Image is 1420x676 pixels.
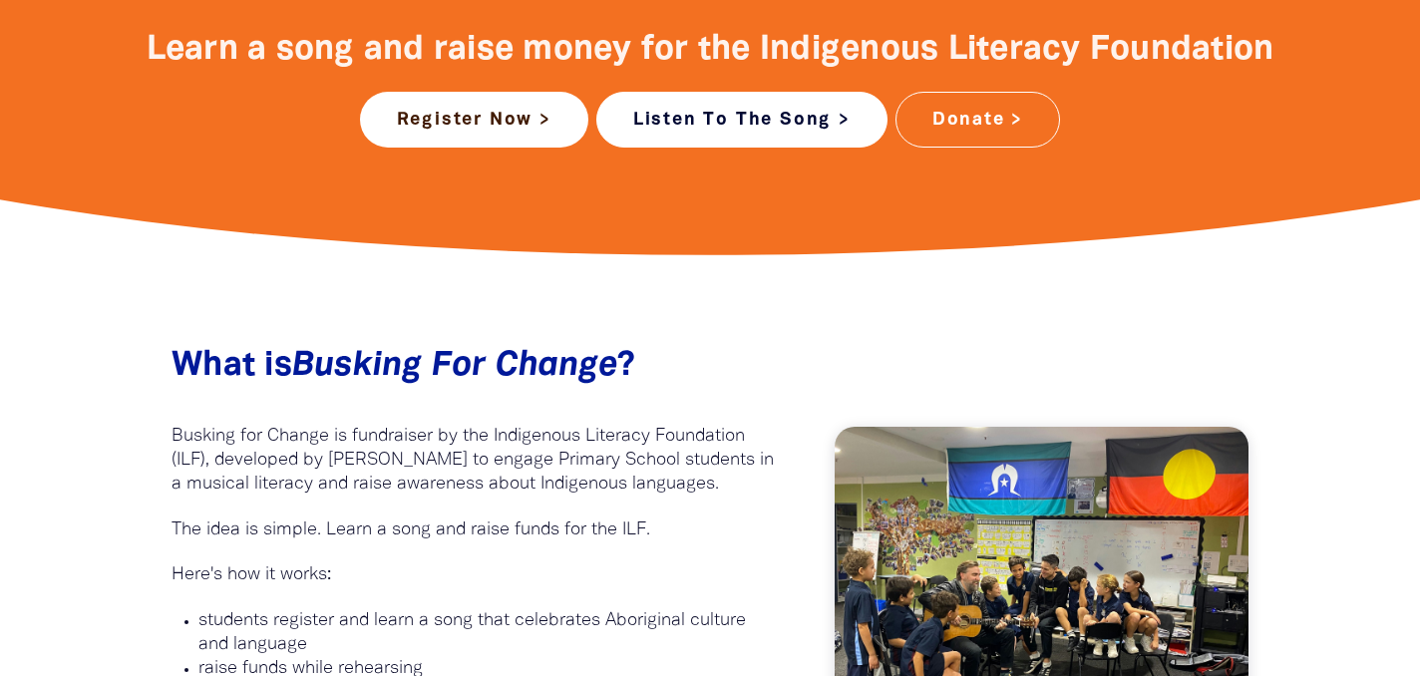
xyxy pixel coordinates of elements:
[895,92,1060,148] a: Donate >
[172,425,775,497] p: Busking for Change is fundraiser by the Indigenous Literacy Foundation (ILF), developed by [PERSO...
[147,35,1274,66] span: Learn a song and raise money for the Indigenous Literacy Foundation
[360,92,588,148] a: Register Now >
[596,92,887,148] a: Listen To The Song >
[172,563,775,587] p: Here's how it works:
[172,518,775,542] p: The idea is simple. Learn a song and raise funds for the ILF.
[292,351,618,382] em: Busking For Change
[172,351,636,382] span: What is ?
[198,609,775,657] p: students register and learn a song that celebrates Aboriginal culture and language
